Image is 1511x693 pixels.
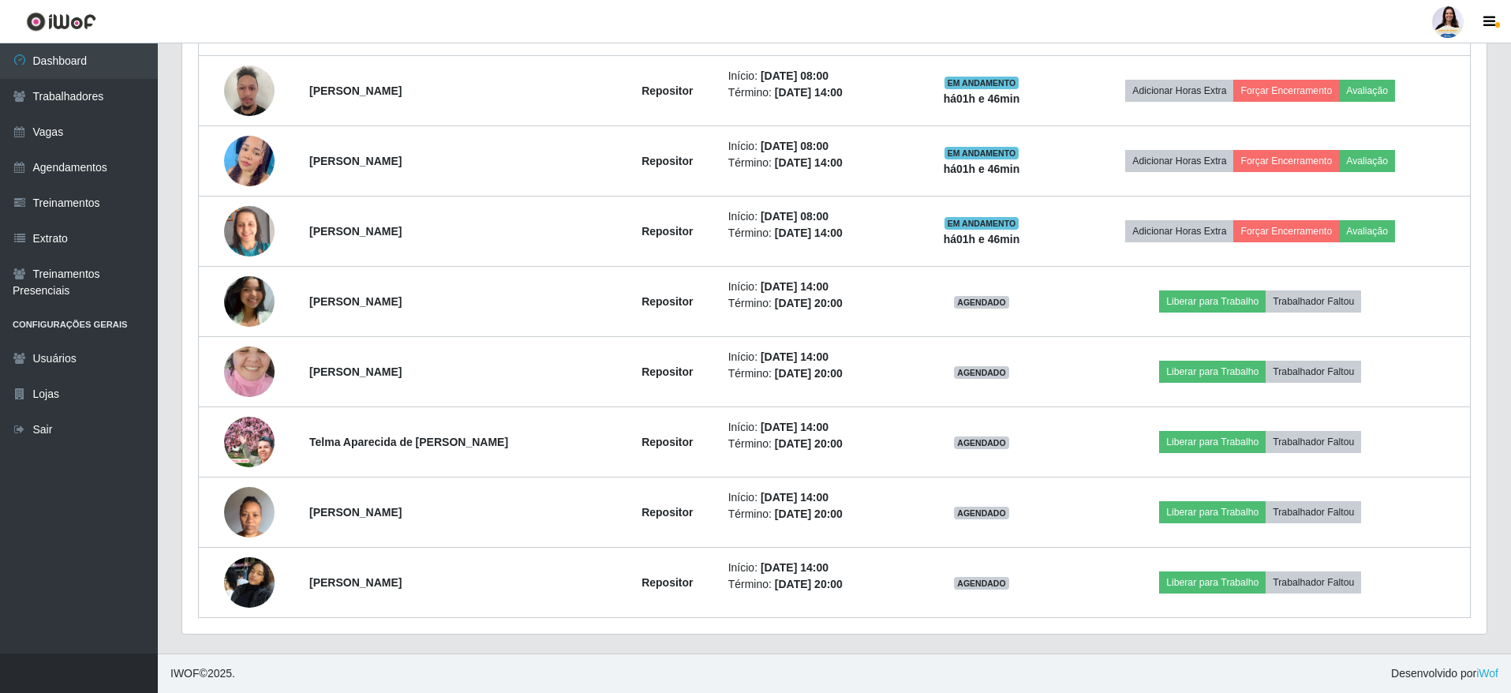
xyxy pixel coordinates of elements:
strong: Repositor [641,576,693,589]
button: Avaliação [1339,150,1395,172]
strong: Repositor [641,436,693,448]
time: [DATE] 20:00 [775,508,843,520]
li: Início: [728,349,903,365]
strong: há 01 h e 46 min [944,92,1020,105]
button: Liberar para Trabalho [1159,571,1266,594]
li: Início: [728,138,903,155]
strong: Repositor [641,506,693,519]
button: Trabalhador Faltou [1266,571,1361,594]
li: Término: [728,365,903,382]
time: [DATE] 14:00 [761,561,828,574]
li: Término: [728,436,903,452]
strong: Repositor [641,155,693,167]
button: Avaliação [1339,80,1395,102]
time: [DATE] 08:00 [761,140,828,152]
span: Desenvolvido por [1391,665,1498,682]
span: EM ANDAMENTO [944,147,1019,159]
strong: [PERSON_NAME] [309,365,402,378]
button: Trabalhador Faltou [1266,501,1361,523]
span: AGENDADO [954,366,1009,379]
time: [DATE] 14:00 [775,227,843,239]
li: Início: [728,279,903,295]
span: AGENDADO [954,296,1009,309]
li: Início: [728,560,903,576]
button: Forçar Encerramento [1233,220,1339,242]
img: 1754928473584.jpeg [224,478,275,545]
button: Adicionar Horas Extra [1125,220,1233,242]
button: Liberar para Trabalho [1159,361,1266,383]
time: [DATE] 14:00 [775,86,843,99]
time: [DATE] 20:00 [775,367,843,380]
img: 1755715203050.jpeg [224,186,275,276]
time: [DATE] 20:00 [775,297,843,309]
time: [DATE] 14:00 [775,156,843,169]
strong: Repositor [641,365,693,378]
strong: Repositor [641,295,693,308]
li: Término: [728,295,903,312]
time: [DATE] 08:00 [761,69,828,82]
time: [DATE] 08:00 [761,210,828,223]
button: Forçar Encerramento [1233,150,1339,172]
a: iWof [1476,667,1498,680]
strong: há 01 h e 46 min [944,163,1020,175]
strong: há 01 h e 46 min [944,233,1020,245]
img: 1753795450805.jpeg [224,107,275,216]
li: Início: [728,208,903,225]
li: Término: [728,506,903,523]
img: 1755522333541.jpeg [224,549,275,616]
li: Início: [728,68,903,84]
button: Adicionar Horas Extra [1125,80,1233,102]
strong: [PERSON_NAME] [309,576,402,589]
span: EM ANDAMENTO [944,217,1019,230]
span: IWOF [170,667,200,680]
img: 1753488226695.jpeg [224,417,275,467]
img: CoreUI Logo [26,12,96,32]
li: Início: [728,489,903,506]
span: AGENDADO [954,436,1009,449]
time: [DATE] 14:00 [761,350,828,363]
button: Avaliação [1339,220,1395,242]
li: Término: [728,225,903,242]
span: EM ANDAMENTO [944,77,1019,89]
button: Liberar para Trabalho [1159,290,1266,313]
strong: [PERSON_NAME] [309,225,402,238]
button: Liberar para Trabalho [1159,501,1266,523]
strong: [PERSON_NAME] [309,295,402,308]
strong: [PERSON_NAME] [309,155,402,167]
li: Início: [728,419,903,436]
img: 1753289887027.jpeg [224,57,275,124]
button: Trabalhador Faltou [1266,431,1361,453]
li: Término: [728,576,903,593]
img: 1748893020398.jpeg [224,276,275,327]
span: AGENDADO [954,577,1009,590]
span: AGENDADO [954,507,1009,519]
time: [DATE] 20:00 [775,578,843,590]
strong: [PERSON_NAME] [309,84,402,97]
time: [DATE] 20:00 [775,437,843,450]
li: Término: [728,84,903,101]
time: [DATE] 14:00 [761,491,828,504]
button: Adicionar Horas Extra [1125,150,1233,172]
span: © 2025 . [170,665,235,682]
time: [DATE] 14:00 [761,421,828,433]
button: Liberar para Trabalho [1159,431,1266,453]
strong: Repositor [641,84,693,97]
li: Término: [728,155,903,171]
strong: Repositor [641,225,693,238]
button: Trabalhador Faltou [1266,290,1361,313]
strong: Telma Aparecida de [PERSON_NAME] [309,436,508,448]
img: 1753380554375.jpeg [224,327,275,417]
button: Forçar Encerramento [1233,80,1339,102]
strong: [PERSON_NAME] [309,506,402,519]
button: Trabalhador Faltou [1266,361,1361,383]
time: [DATE] 14:00 [761,280,828,293]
